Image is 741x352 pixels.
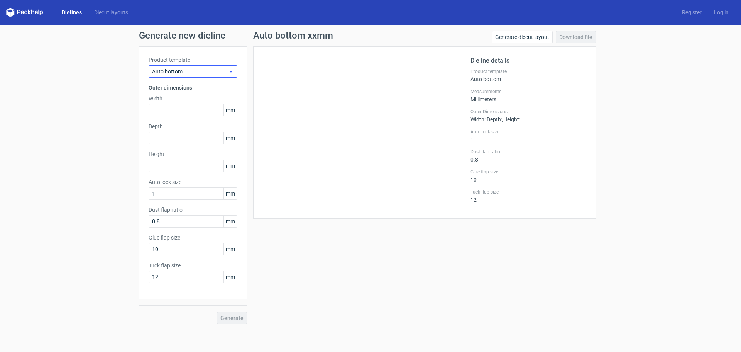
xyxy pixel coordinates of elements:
span: , Depth : [486,116,502,122]
div: 0.8 [470,149,586,163]
a: Log in [708,9,735,16]
label: Auto lock size [149,178,237,186]
label: Glue flap size [470,169,586,175]
div: Millimeters [470,88,586,102]
label: Product template [470,68,586,75]
h3: Outer dimensions [149,84,237,92]
a: Register [676,9,708,16]
span: mm [223,132,237,144]
label: Product template [149,56,237,64]
span: Width : [470,116,486,122]
label: Width [149,95,237,102]
label: Dust flap ratio [470,149,586,155]
a: Dielines [56,9,88,16]
a: Generate diecut layout [492,31,553,43]
div: Auto bottom [470,68,586,82]
label: Auto lock size [470,129,586,135]
label: Outer Dimensions [470,109,586,115]
label: Depth [149,122,237,130]
span: Auto bottom [152,68,228,75]
a: Diecut layouts [88,9,134,16]
h1: Generate new dieline [139,31,602,40]
span: mm [223,188,237,199]
span: mm [223,104,237,116]
h1: Auto bottom xxmm [253,31,333,40]
div: 10 [470,169,586,183]
span: mm [223,216,237,227]
span: mm [223,160,237,172]
span: mm [223,271,237,283]
label: Dust flap ratio [149,206,237,214]
label: Measurements [470,88,586,95]
span: , Height : [502,116,520,122]
label: Height [149,150,237,158]
div: 1 [470,129,586,143]
label: Glue flap size [149,234,237,241]
span: mm [223,243,237,255]
label: Tuck flap size [470,189,586,195]
h2: Dieline details [470,56,586,65]
label: Tuck flap size [149,262,237,269]
div: 12 [470,189,586,203]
